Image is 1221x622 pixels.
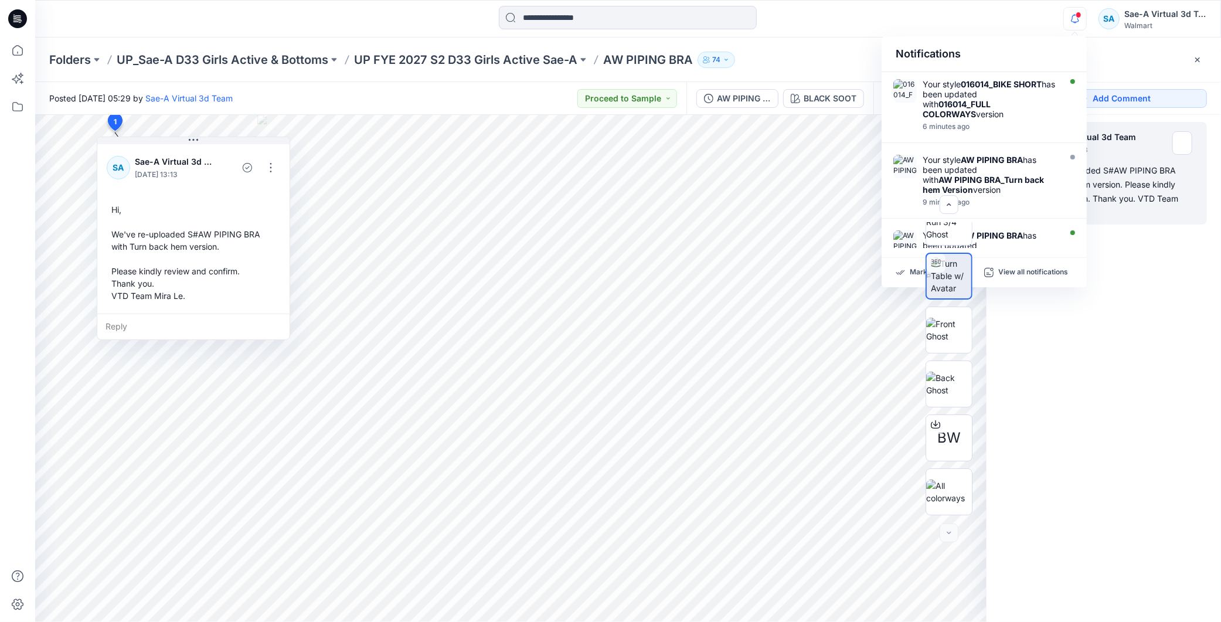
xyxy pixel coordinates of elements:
img: Turn Table w/ Avatar [931,257,971,294]
div: Hi, We've re-uploaded S#AW PIPING BRA with Turn back hem version. Please kindly review and confir... [1015,164,1193,220]
strong: AW PIPING BRA [961,155,1023,165]
img: Back Ghost [926,372,972,396]
div: Thursday, September 18, 2025 06:04 [923,198,1057,206]
img: All colorways [926,480,972,504]
strong: AW PIPING BRA_Turn back hem Version [923,175,1044,195]
p: [DATE] 13:13 [135,169,212,181]
strong: AW PIPING BRA [961,230,1023,240]
p: Sae-A Virtual 3d Team [1045,130,1140,144]
div: BLACK SOOT [804,92,856,105]
div: Hi, We've re-uploaded S#AW PIPING BRA with Turn back hem version. Please kindly review and confir... [107,199,280,307]
img: 016014_FULL COLORWAYS [893,79,917,103]
button: 74 [698,52,735,68]
div: Thursday, September 18, 2025 06:08 [923,123,1057,131]
span: 1 [114,117,117,127]
img: AW PIPING BRA_Turn back hem Version [893,230,917,254]
div: AW PIPING BRA_Turn back hem Version [717,92,771,105]
a: UP_Sae-A D33 Girls Active & Bottoms [117,52,328,68]
p: [DATE] 13:13 [1045,144,1140,156]
div: SA [107,156,130,179]
button: BLACK SOOT [783,89,864,108]
p: AW PIPING BRA [603,52,693,68]
strong: 016014_FULL COLORWAYS [923,99,991,119]
div: Walmart [1124,21,1206,30]
img: Color Run 3/4 Ghost [926,203,972,240]
div: Notifications [882,36,1087,72]
p: Sae-A Virtual 3d Team [135,155,212,169]
a: UP FYE 2027 S2 D33 Girls Active Sae-A [354,52,577,68]
a: Sae-A Virtual 3d Team [145,93,233,103]
p: 74 [712,53,720,66]
p: Mark all as read [910,267,964,278]
div: Sae-A Virtual 3d Team [1124,7,1206,21]
button: Add Comment [1024,89,1207,108]
div: Your style has been updated with version [923,155,1057,195]
img: Front Ghost [926,318,972,342]
span: BW [937,427,961,448]
div: Your style has been updated with version [923,230,1057,270]
span: Posted [DATE] 05:29 by [49,92,233,104]
div: Reply [97,314,290,339]
p: View all notifications [998,267,1068,278]
a: Folders [49,52,91,68]
strong: 016014_BIKE SHORT [961,79,1042,89]
div: SA [1098,8,1120,29]
img: AW PIPING BRA_Turn back hem Version [893,155,917,178]
div: Your style has been updated with version [923,79,1057,119]
button: AW PIPING BRA_Turn back hem Version [696,89,778,108]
